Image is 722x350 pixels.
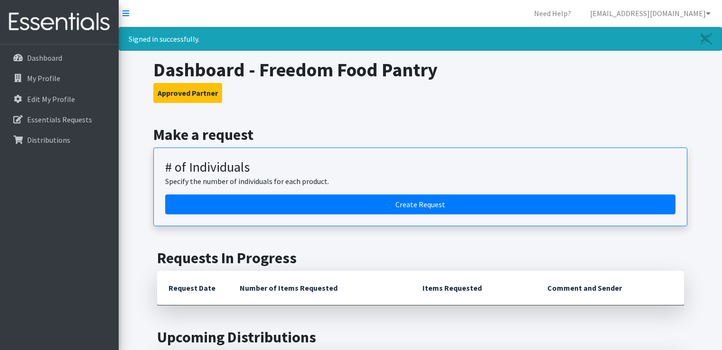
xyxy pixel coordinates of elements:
[27,115,92,124] p: Essentials Requests
[582,4,718,23] a: [EMAIL_ADDRESS][DOMAIN_NAME]
[691,28,722,50] a: Close
[165,194,675,214] a: Create a request by number of individuals
[228,271,412,305] th: Number of Items Requested
[27,74,60,83] p: My Profile
[157,328,684,346] h2: Upcoming Distributions
[536,271,684,305] th: Comment and Sender
[4,48,115,67] a: Dashboard
[411,271,536,305] th: Items Requested
[153,126,687,144] h2: Make a request
[4,130,115,149] a: Distributions
[153,83,222,103] button: Approved Partner
[153,58,687,81] h1: Dashboard - Freedom Food Pantry
[526,4,579,23] a: Need Help?
[27,135,70,145] p: Distributions
[157,271,228,305] th: Request Date
[27,94,75,104] p: Edit My Profile
[27,53,62,63] p: Dashboard
[165,175,675,187] p: Specify the number of individuals for each product.
[157,249,684,267] h2: Requests In Progress
[119,27,722,51] div: Signed in successfully.
[165,159,675,175] h3: # of Individuals
[4,69,115,88] a: My Profile
[4,90,115,109] a: Edit My Profile
[4,6,115,38] img: HumanEssentials
[4,110,115,129] a: Essentials Requests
